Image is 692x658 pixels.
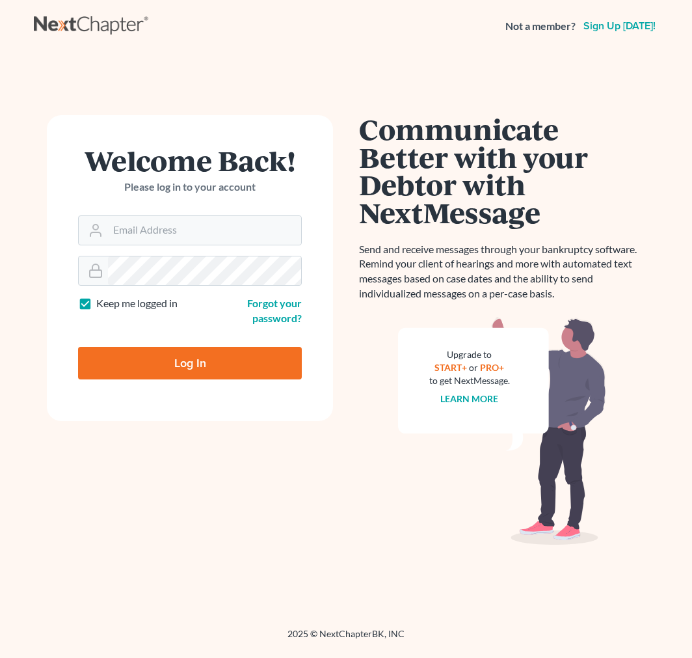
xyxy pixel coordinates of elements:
[359,115,645,226] h1: Communicate Better with your Debtor with NextMessage
[435,362,468,373] a: START+
[481,362,505,373] a: PRO+
[247,297,302,324] a: Forgot your password?
[78,347,302,379] input: Log In
[78,146,302,174] h1: Welcome Back!
[441,393,499,404] a: Learn more
[96,296,178,311] label: Keep me logged in
[34,627,658,651] div: 2025 © NextChapterBK, INC
[359,242,645,301] p: Send and receive messages through your bankruptcy software. Remind your client of hearings and mo...
[108,216,301,245] input: Email Address
[581,21,658,31] a: Sign up [DATE]!
[429,374,510,387] div: to get NextMessage.
[429,348,510,361] div: Upgrade to
[470,362,479,373] span: or
[78,180,302,195] p: Please log in to your account
[398,317,606,545] img: nextmessage_bg-59042aed3d76b12b5cd301f8e5b87938c9018125f34e5fa2b7a6b67550977c72.svg
[505,19,576,34] strong: Not a member?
